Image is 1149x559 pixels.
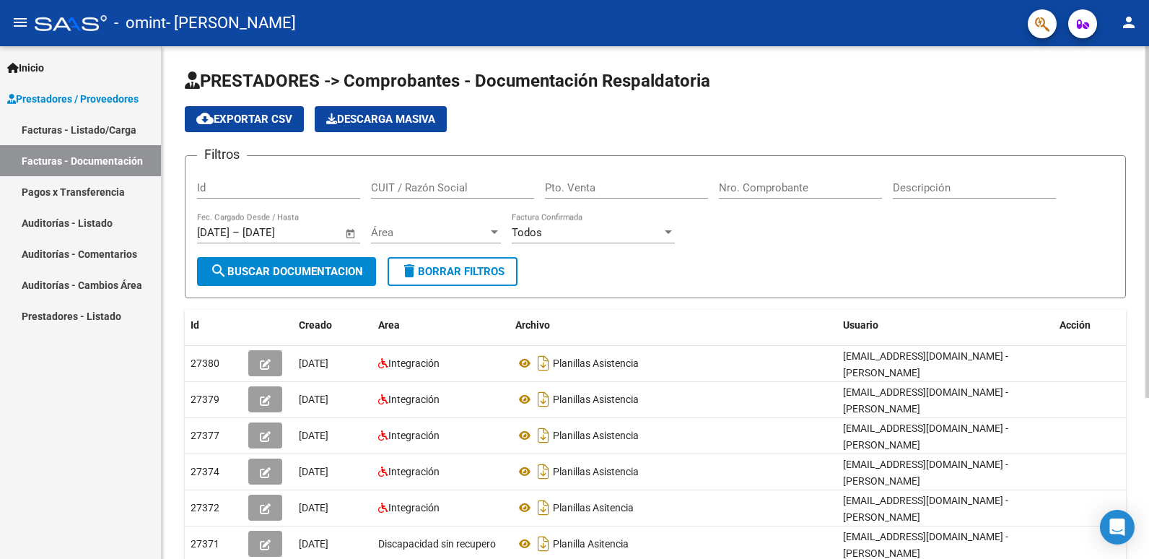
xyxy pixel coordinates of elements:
[534,532,553,555] i: Descargar documento
[534,496,553,519] i: Descargar documento
[315,106,447,132] button: Descarga Masiva
[243,226,313,239] input: Fecha fin
[299,319,332,331] span: Creado
[326,113,435,126] span: Descarga Masiva
[299,394,328,405] span: [DATE]
[196,110,214,127] mat-icon: cloud_download
[114,7,166,39] span: - omint
[185,310,243,341] datatable-header-cell: Id
[191,394,219,405] span: 27379
[534,424,553,447] i: Descargar documento
[534,352,553,375] i: Descargar documento
[843,350,1008,378] span: [EMAIL_ADDRESS][DOMAIN_NAME] - [PERSON_NAME]
[843,531,1008,559] span: [EMAIL_ADDRESS][DOMAIN_NAME] - [PERSON_NAME]
[843,319,878,331] span: Usuario
[534,388,553,411] i: Descargar documento
[210,262,227,279] mat-icon: search
[12,14,29,31] mat-icon: menu
[510,310,837,341] datatable-header-cell: Archivo
[378,319,400,331] span: Area
[1060,319,1091,331] span: Acción
[197,257,376,286] button: Buscar Documentacion
[210,265,363,278] span: Buscar Documentacion
[197,226,230,239] input: Fecha inicio
[196,113,292,126] span: Exportar CSV
[553,502,634,513] span: Planillas Asitencia
[299,430,328,441] span: [DATE]
[388,394,440,405] span: Integración
[553,357,639,369] span: Planillas Asistencia
[843,422,1008,451] span: [EMAIL_ADDRESS][DOMAIN_NAME] - [PERSON_NAME]
[837,310,1054,341] datatable-header-cell: Usuario
[1120,14,1137,31] mat-icon: person
[299,466,328,477] span: [DATE]
[388,430,440,441] span: Integración
[191,319,199,331] span: Id
[843,495,1008,523] span: [EMAIL_ADDRESS][DOMAIN_NAME] - [PERSON_NAME]
[191,357,219,369] span: 27380
[512,226,542,239] span: Todos
[372,310,510,341] datatable-header-cell: Area
[401,262,418,279] mat-icon: delete
[191,538,219,550] span: 27371
[553,430,639,441] span: Planillas Asistencia
[553,538,629,550] span: Planilla Asitencia
[191,502,219,513] span: 27372
[388,357,440,369] span: Integración
[166,7,296,39] span: - [PERSON_NAME]
[1054,310,1126,341] datatable-header-cell: Acción
[343,225,359,242] button: Open calendar
[299,357,328,369] span: [DATE]
[843,386,1008,415] span: [EMAIL_ADDRESS][DOMAIN_NAME] - [PERSON_NAME]
[388,502,440,513] span: Integración
[293,310,372,341] datatable-header-cell: Creado
[191,430,219,441] span: 27377
[299,502,328,513] span: [DATE]
[515,319,550,331] span: Archivo
[197,144,247,165] h3: Filtros
[401,265,504,278] span: Borrar Filtros
[553,466,639,477] span: Planillas Asistencia
[553,394,639,405] span: Planillas Asistencia
[7,60,44,76] span: Inicio
[388,466,440,477] span: Integración
[7,91,139,107] span: Prestadores / Proveedores
[388,257,517,286] button: Borrar Filtros
[185,71,710,91] span: PRESTADORES -> Comprobantes - Documentación Respaldatoria
[1100,510,1135,545] div: Open Intercom Messenger
[371,226,488,239] span: Área
[378,538,496,550] span: Discapacidad sin recupero
[191,466,219,477] span: 27374
[299,538,328,550] span: [DATE]
[315,106,447,132] app-download-masive: Descarga masiva de comprobantes (adjuntos)
[232,226,240,239] span: –
[534,460,553,483] i: Descargar documento
[185,106,304,132] button: Exportar CSV
[843,459,1008,487] span: [EMAIL_ADDRESS][DOMAIN_NAME] - [PERSON_NAME]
